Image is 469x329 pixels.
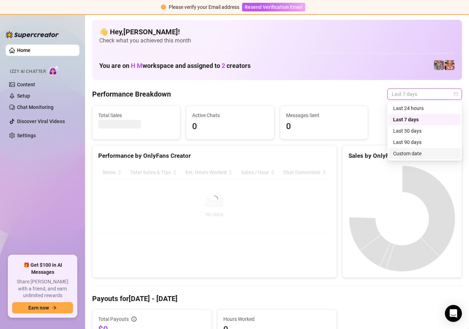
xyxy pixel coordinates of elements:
[393,104,456,112] div: Last 24 hours
[17,133,36,138] a: Settings
[12,262,73,276] span: 🎁 Get $100 in AI Messages
[454,92,458,96] span: calendar
[17,119,65,124] a: Discover Viral Videos
[192,120,268,133] span: 0
[393,150,456,157] div: Custom date
[389,114,460,125] div: Last 7 days
[132,317,136,322] span: info-circle
[445,60,454,70] img: pennylondon
[98,315,129,323] span: Total Payouts
[92,294,462,304] h4: Payouts for [DATE] - [DATE]
[17,82,35,87] a: Content
[393,127,456,135] div: Last 30 days
[192,111,268,119] span: Active Chats
[245,4,303,10] span: Resend Verification Email
[10,68,46,75] span: Izzy AI Chatter
[98,111,174,119] span: Total Sales
[445,305,462,322] div: Open Intercom Messenger
[222,62,225,69] span: 2
[17,47,30,53] a: Home
[49,65,60,76] img: AI Chatter
[393,116,456,123] div: Last 7 days
[389,125,460,137] div: Last 30 days
[393,138,456,146] div: Last 90 days
[17,93,30,99] a: Setup
[389,103,460,114] div: Last 24 hours
[52,305,57,310] span: arrow-right
[286,111,362,119] span: Messages Sent
[17,104,54,110] a: Chat Monitoring
[434,60,444,70] img: pennylondonvip
[92,89,171,99] h4: Performance Breakdown
[389,148,460,159] div: Custom date
[12,278,73,299] span: Share [PERSON_NAME] with a friend, and earn unlimited rewards
[12,302,73,313] button: Earn nowarrow-right
[286,120,362,133] span: 0
[211,196,218,203] span: loading
[242,3,305,11] button: Resend Verification Email
[28,305,49,311] span: Earn now
[131,62,143,69] span: H M
[6,31,59,38] img: logo-BBDzfeDw.svg
[99,62,251,70] h1: You are on workspace and assigned to creators
[392,89,458,99] span: Last 7 days
[161,5,166,10] span: exclamation-circle
[223,315,331,323] span: Hours Worked
[99,27,455,37] h4: 👋 Hey, [PERSON_NAME] !
[348,151,456,161] div: Sales by OnlyFans Creator
[98,151,331,161] div: Performance by OnlyFans Creator
[99,37,455,45] span: Check what you achieved this month
[389,137,460,148] div: Last 90 days
[169,3,239,11] div: Please verify your Email address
